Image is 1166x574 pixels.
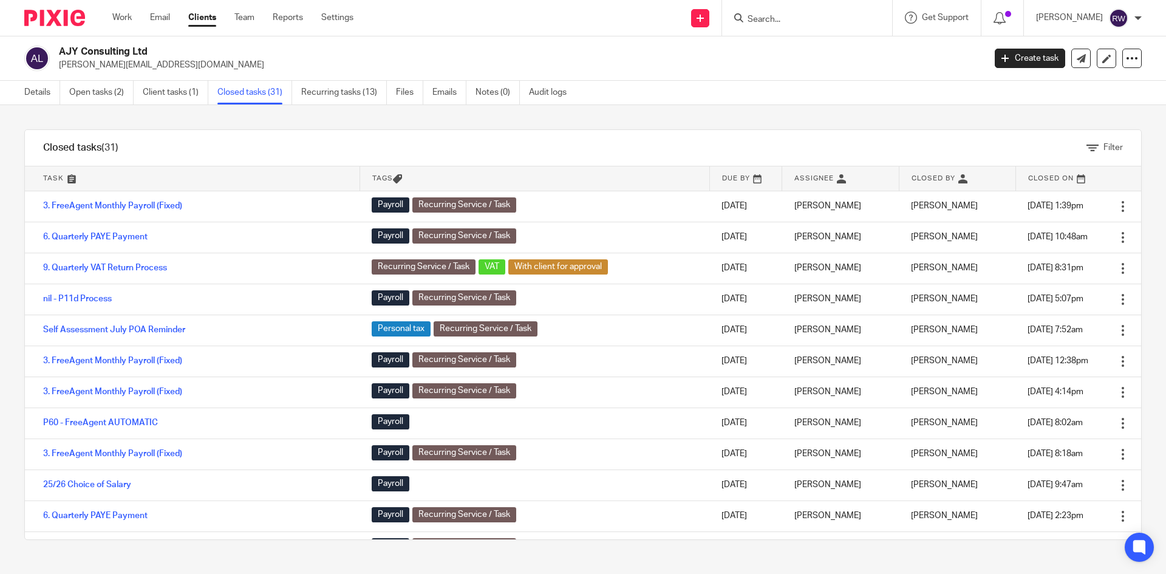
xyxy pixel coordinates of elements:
span: [PERSON_NAME] [911,264,978,272]
td: [PERSON_NAME] [782,377,899,408]
span: Payroll [372,538,409,553]
td: [PERSON_NAME] [782,501,899,531]
a: 6. Quarterly PAYE Payment [43,233,148,241]
td: [PERSON_NAME] [782,253,899,284]
td: [DATE] [709,315,782,346]
span: Payroll [372,352,409,367]
span: Payroll [372,445,409,460]
span: [DATE] 2:23pm [1028,511,1083,520]
span: Filter [1103,143,1123,152]
span: [PERSON_NAME] [911,480,978,489]
span: [DATE] 8:02am [1028,419,1083,427]
span: [DATE] 8:18am [1028,449,1083,458]
a: 3. FreeAgent Monthly Payroll (Fixed) [43,388,182,396]
td: [DATE] [709,346,782,377]
span: (31) [101,143,118,152]
span: Recurring Service / Task [412,507,516,522]
a: Emails [432,81,466,104]
span: [PERSON_NAME] [911,419,978,427]
td: [PERSON_NAME] [782,191,899,222]
td: [DATE] [709,191,782,222]
span: With client for approval [508,259,608,275]
span: [PERSON_NAME] [911,295,978,303]
span: Recurring Service / Task [412,383,516,398]
a: Create task [995,49,1065,68]
p: [PERSON_NAME][EMAIL_ADDRESS][DOMAIN_NAME] [59,59,977,71]
td: [DATE] [709,531,782,562]
a: Open tasks (2) [69,81,134,104]
a: 9. Quarterly VAT Return Process [43,264,167,272]
a: Notes (0) [476,81,520,104]
a: Client tasks (1) [143,81,208,104]
span: [DATE] 10:48am [1028,233,1088,241]
td: [DATE] [709,470,782,501]
span: Recurring Service / Task [412,352,516,367]
span: Payroll [372,383,409,398]
a: Clients [188,12,216,24]
td: [PERSON_NAME] [782,439,899,470]
a: Self Assessment July POA Reminder [43,326,185,334]
span: [PERSON_NAME] [911,233,978,241]
span: [PERSON_NAME] [911,326,978,334]
span: [DATE] 4:14pm [1028,388,1083,396]
img: svg%3E [24,46,50,71]
span: [DATE] 9:47am [1028,480,1083,489]
a: Audit logs [529,81,576,104]
td: [DATE] [709,439,782,470]
a: Settings [321,12,353,24]
span: Payroll [372,228,409,244]
span: Recurring Service / Task [412,445,516,460]
span: VAT [479,259,505,275]
span: Payroll [372,476,409,491]
td: [DATE] [709,377,782,408]
span: [DATE] 7:52am [1028,326,1083,334]
td: [PERSON_NAME] [782,531,899,562]
a: nil - P11d Process [43,295,112,303]
span: Payroll [372,507,409,522]
span: Recurring Service / Task [412,290,516,306]
span: [PERSON_NAME] [911,511,978,520]
span: Get Support [922,13,969,22]
span: [DATE] 5:07pm [1028,295,1083,303]
span: Recurring Service / Task [372,259,476,275]
img: svg%3E [1109,9,1128,28]
td: [PERSON_NAME] [782,408,899,439]
span: Payroll [372,197,409,213]
span: Payroll [372,414,409,429]
td: [PERSON_NAME] [782,470,899,501]
td: [DATE] [709,408,782,439]
a: 3. FreeAgent Monthly Payroll (Fixed) [43,357,182,365]
a: Work [112,12,132,24]
a: 3. FreeAgent Monthly Payroll (Fixed) [43,449,182,458]
a: Files [396,81,423,104]
p: [PERSON_NAME] [1036,12,1103,24]
span: [PERSON_NAME] [911,449,978,458]
a: Team [234,12,254,24]
td: [DATE] [709,284,782,315]
a: P60 - FreeAgent AUTOMATIC [43,419,158,427]
a: 25/26 Choice of Salary [43,480,131,489]
td: [PERSON_NAME] [782,346,899,377]
span: Recurring Service / Task [412,538,516,553]
span: [PERSON_NAME] [911,388,978,396]
a: 3. FreeAgent Monthly Payroll (Fixed) [43,202,182,210]
h2: AJY Consulting Ltd [59,46,793,58]
a: Recurring tasks (13) [301,81,387,104]
td: [DATE] [709,501,782,531]
span: Recurring Service / Task [412,197,516,213]
a: Email [150,12,170,24]
td: [PERSON_NAME] [782,222,899,253]
a: Reports [273,12,303,24]
span: [PERSON_NAME] [911,357,978,365]
span: [PERSON_NAME] [911,202,978,210]
img: Pixie [24,10,85,26]
span: [DATE] 1:39pm [1028,202,1083,210]
td: [DATE] [709,222,782,253]
a: 6. Quarterly PAYE Payment [43,511,148,520]
td: [PERSON_NAME] [782,284,899,315]
a: Details [24,81,60,104]
span: Recurring Service / Task [434,321,537,337]
input: Search [746,15,856,26]
span: Recurring Service / Task [412,228,516,244]
span: [DATE] 12:38pm [1028,357,1088,365]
